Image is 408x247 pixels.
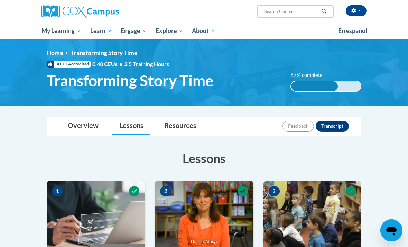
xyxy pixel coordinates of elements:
[338,27,367,34] span: En español
[192,27,215,35] span: About
[157,117,203,135] a: Resources
[124,61,169,67] span: 3.5 Training Hours
[47,150,361,167] h3: Lessons
[263,7,319,16] input: Search Courses
[188,23,220,39] a: About
[156,27,183,35] span: Explore
[380,219,402,241] iframe: Button to launch messaging window
[37,23,86,39] a: My Learning
[119,61,122,67] span: •
[121,27,147,35] span: Engage
[47,71,214,90] span: Transforming Story Time
[92,60,124,68] span: 0.40 CEUs
[319,7,329,16] button: Search
[52,186,63,196] span: 1
[36,23,372,39] div: Main menu
[86,23,117,39] a: Learn
[160,186,171,196] span: 2
[41,5,143,18] a: Cox Campus
[282,121,314,132] button: Feedback
[269,186,280,196] span: 3
[90,27,112,35] span: Learn
[316,121,349,132] button: Transcript
[47,49,63,56] a: Home
[112,117,150,135] a: Lessons
[291,81,338,91] div: 67% complete
[334,24,372,38] a: En español
[61,117,105,135] a: Overview
[47,61,91,68] span: IACET Accredited
[71,49,137,56] span: Transforming Story Time
[116,23,151,39] a: Engage
[290,71,330,79] label: 67% complete
[151,23,188,39] a: Explore
[41,5,119,18] img: Cox Campus
[346,5,367,16] button: Account Settings
[41,27,81,35] span: My Learning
